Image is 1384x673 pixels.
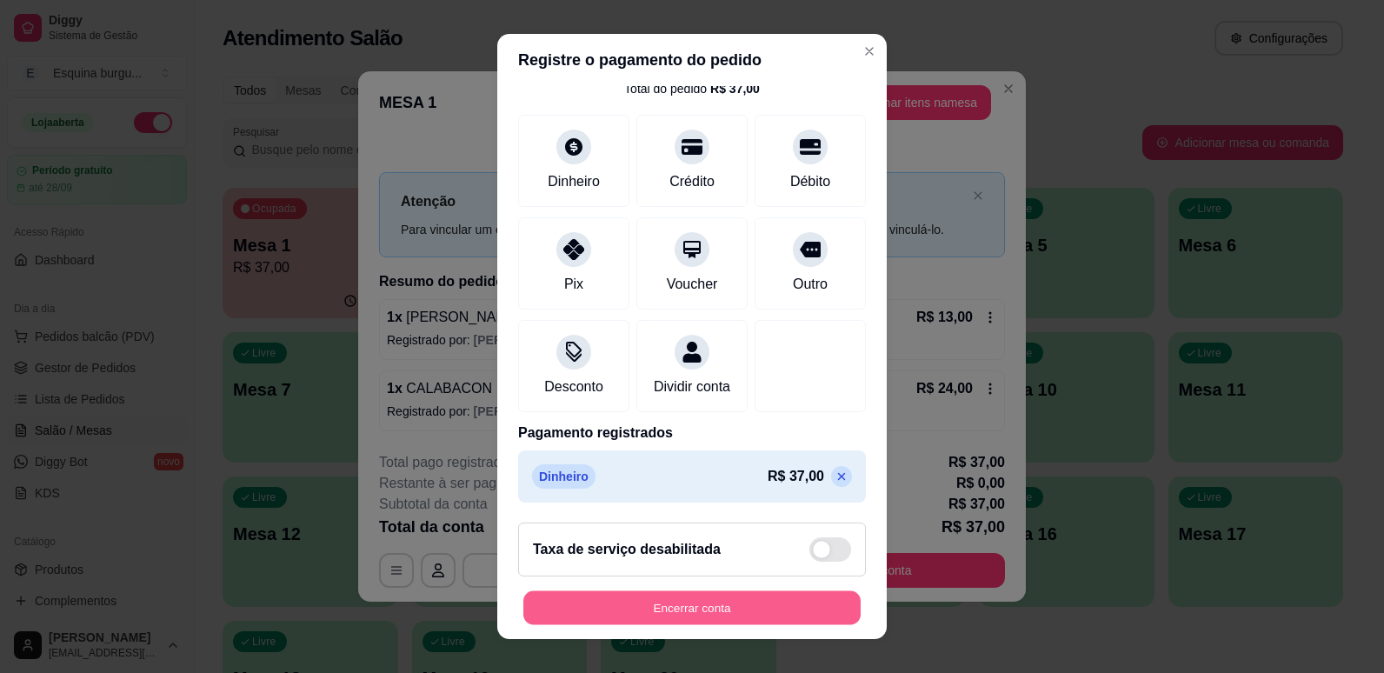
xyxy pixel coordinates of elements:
[548,171,600,192] div: Dinheiro
[710,80,760,97] div: R$ 37,00
[533,539,721,560] h2: Taxa de serviço desabilitada
[855,37,883,65] button: Close
[518,423,866,443] p: Pagamento registrados
[624,80,760,97] div: Total do pedido
[523,591,861,625] button: Encerrar conta
[669,171,715,192] div: Crédito
[544,376,603,397] div: Desconto
[497,34,887,86] header: Registre o pagamento do pedido
[667,274,718,295] div: Voucher
[768,466,824,487] p: R$ 37,00
[532,464,596,489] p: Dinheiro
[790,171,830,192] div: Débito
[564,274,583,295] div: Pix
[654,376,730,397] div: Dividir conta
[793,274,828,295] div: Outro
